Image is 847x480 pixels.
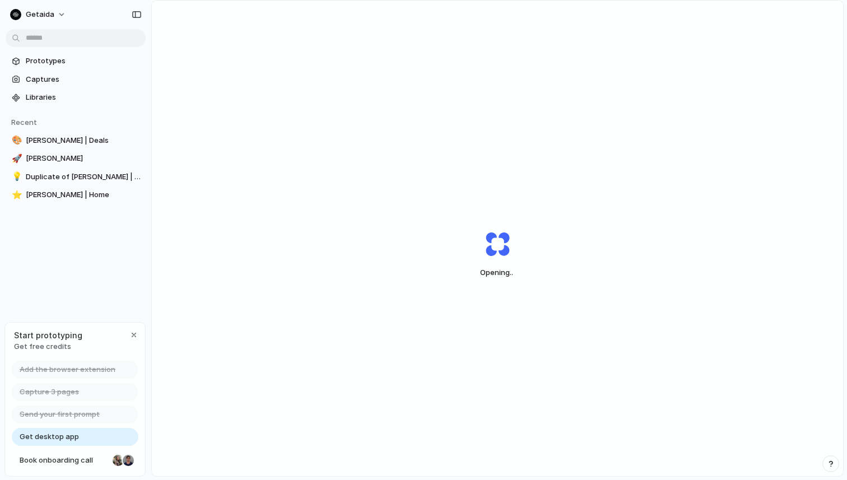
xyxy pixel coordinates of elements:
span: Get free credits [14,341,82,352]
span: Book onboarding call [20,455,108,466]
span: Libraries [26,92,141,103]
button: ⭐ [10,189,21,201]
span: Start prototyping [14,329,82,341]
span: Capture 3 pages [20,386,79,398]
button: 🎨 [10,135,21,146]
div: 💡 [12,170,20,183]
a: Libraries [6,89,146,106]
div: 🚀 [12,152,20,165]
button: 🚀 [10,153,21,164]
span: Opening [459,267,536,278]
span: [PERSON_NAME] | Deals [26,135,141,146]
a: ⭐[PERSON_NAME] | Home [6,187,146,203]
button: getaida [6,6,72,24]
span: Duplicate of [PERSON_NAME] | Home [26,171,141,183]
a: Book onboarding call [12,451,138,469]
div: Nicole Kubica [111,454,125,467]
span: getaida [26,9,54,20]
div: 🎨 [12,134,20,147]
span: Prototypes [26,55,141,67]
a: 🎨[PERSON_NAME] | Deals [6,132,146,149]
span: [PERSON_NAME] [26,153,141,164]
div: Christian Iacullo [122,454,135,467]
span: Send your first prompt [20,409,100,420]
span: Add the browser extension [20,364,115,375]
a: 🚀[PERSON_NAME] [6,150,146,167]
a: Prototypes [6,53,146,69]
button: 💡 [10,171,21,183]
span: [PERSON_NAME] | Home [26,189,141,201]
span: Captures [26,74,141,85]
span: Recent [11,118,37,127]
span: .. [510,268,513,277]
span: Get desktop app [20,431,79,442]
div: ⭐ [12,189,20,202]
a: Captures [6,71,146,88]
a: 💡Duplicate of [PERSON_NAME] | Home [6,169,146,185]
a: Get desktop app [12,428,138,446]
